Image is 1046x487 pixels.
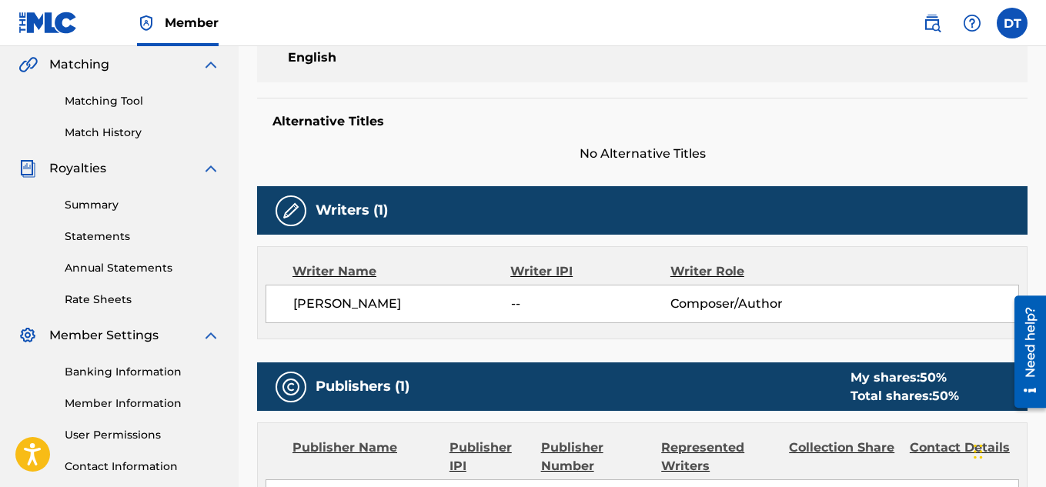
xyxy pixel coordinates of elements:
[969,413,1046,487] iframe: Chat Widget
[272,114,1012,129] h5: Alternative Titles
[65,459,220,475] a: Contact Information
[18,159,37,178] img: Royalties
[292,439,438,475] div: Publisher Name
[293,295,511,313] span: [PERSON_NAME]
[789,439,898,475] div: Collection Share
[65,395,220,412] a: Member Information
[65,260,220,276] a: Annual Statements
[257,145,1028,163] span: No Alternative Titles
[974,429,983,475] div: Drag
[910,439,1019,475] div: Contact Details
[288,48,469,67] span: English
[137,14,155,32] img: Top Rightsholder
[920,370,947,385] span: 50 %
[18,326,37,345] img: Member Settings
[202,55,220,74] img: expand
[851,369,959,387] div: My shares:
[316,378,409,395] h5: Publishers (1)
[670,295,815,313] span: Composer/Author
[449,439,530,475] div: Publisher IPI
[49,55,109,74] span: Matching
[923,14,941,32] img: search
[65,427,220,443] a: User Permissions
[957,8,988,38] div: Help
[202,326,220,345] img: expand
[997,8,1028,38] div: User Menu
[316,202,388,219] h5: Writers (1)
[670,262,816,281] div: Writer Role
[65,197,220,213] a: Summary
[510,262,670,281] div: Writer IPI
[541,439,650,475] div: Publisher Number
[932,389,959,403] span: 50 %
[65,364,220,380] a: Banking Information
[165,14,219,32] span: Member
[851,387,959,405] div: Total shares:
[963,14,981,32] img: help
[65,228,220,245] a: Statements
[18,12,78,34] img: MLC Logo
[661,439,777,475] div: Represented Writers
[49,159,106,178] span: Royalties
[65,292,220,308] a: Rate Sheets
[49,326,159,345] span: Member Settings
[282,202,300,220] img: Writers
[65,125,220,141] a: Match History
[282,378,300,396] img: Publishers
[65,93,220,109] a: Matching Tool
[511,295,670,313] span: --
[202,159,220,178] img: expand
[18,55,38,74] img: Matching
[292,262,510,281] div: Writer Name
[1003,290,1046,414] iframe: Resource Center
[917,8,947,38] a: Public Search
